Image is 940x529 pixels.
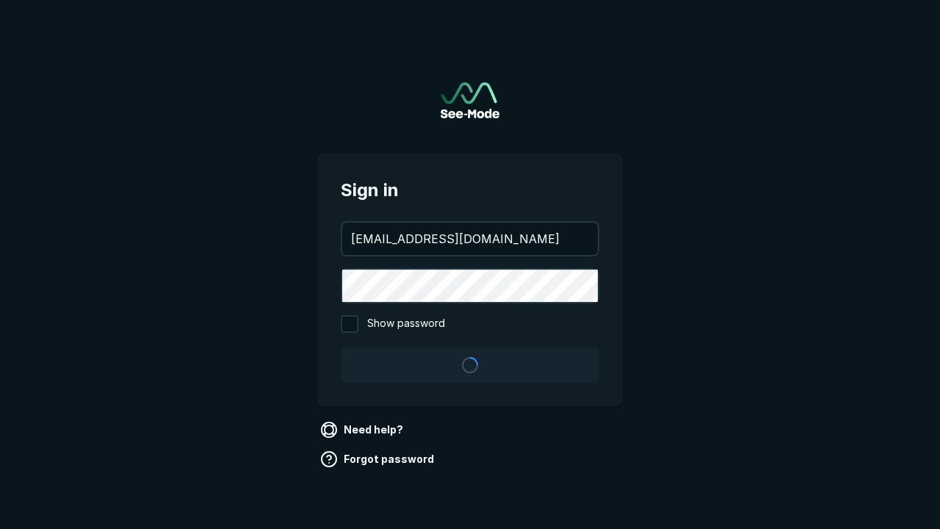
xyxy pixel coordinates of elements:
a: Need help? [317,418,409,442]
span: Show password [367,315,445,333]
a: Go to sign in [441,82,499,118]
span: Sign in [341,177,599,204]
img: See-Mode Logo [441,82,499,118]
a: Forgot password [317,447,440,471]
input: your@email.com [342,223,598,255]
